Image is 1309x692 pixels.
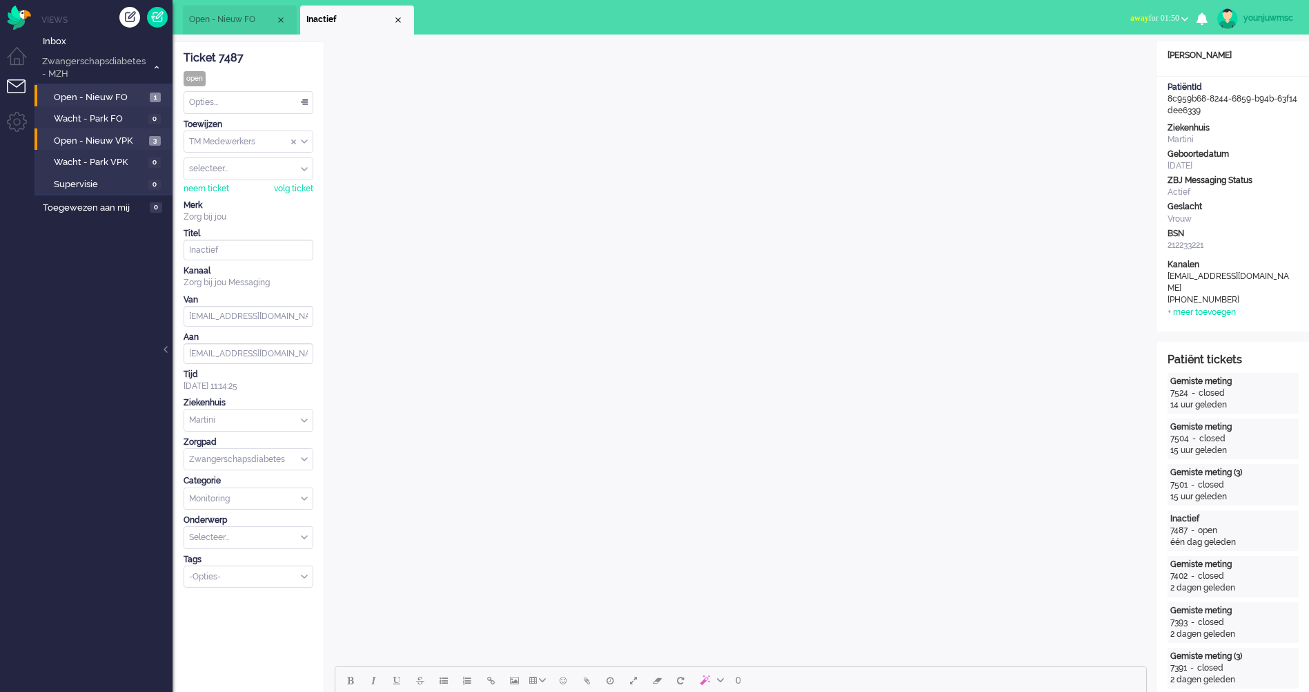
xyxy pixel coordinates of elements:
div: 2 dagen geleden [1170,674,1296,686]
span: Wacht - Park VPK [54,156,145,169]
div: younjuwmsc [1243,11,1295,25]
div: - [1188,525,1198,537]
div: - [1188,387,1199,399]
button: awayfor 01:50 [1122,8,1197,28]
span: Open - Nieuw VPK [54,135,146,148]
button: Bullet list [432,669,455,692]
button: Insert/edit image [502,669,526,692]
span: Toegewezen aan mij [43,202,146,215]
div: 7504 [1170,433,1189,445]
a: younjuwmsc [1214,8,1295,29]
div: Titel [184,228,313,240]
div: closed [1199,387,1225,399]
div: PatiëntId [1168,81,1299,93]
span: away [1130,13,1149,23]
div: closed [1197,662,1223,674]
span: Zwangerschapsdiabetes - MZH [40,55,147,81]
div: 8c959b68-8244-6859-b94b-63f14dee6339 [1157,81,1309,117]
span: 0 [148,180,161,190]
a: Open - Nieuw FO 1 [40,89,171,104]
li: Dashboard menu [7,47,38,78]
div: 7501 [1170,479,1188,491]
div: - [1188,479,1198,491]
li: Tickets menu [7,79,38,110]
img: avatar [1217,8,1238,29]
span: Supervisie [54,178,145,191]
div: Assign User [184,157,313,180]
div: Gemiste meting (3) [1170,467,1296,479]
div: BSN [1168,228,1299,240]
button: Numbered list [455,669,479,692]
span: Inbox [43,35,173,48]
div: + meer toevoegen [1168,307,1236,318]
div: Close tab [275,15,286,26]
div: Ziekenhuis [1168,122,1299,134]
span: Open - Nieuw FO [189,14,275,26]
div: Kanaal [184,265,313,277]
div: 2 dagen geleden [1170,582,1296,594]
div: [EMAIL_ADDRESS][DOMAIN_NAME] [1168,271,1292,294]
div: Close tab [393,15,404,26]
body: Rich Text Area. Press ALT-0 for help. [6,6,805,30]
button: 0 [729,669,747,692]
div: Toewijzen [184,119,313,131]
div: 2 dagen geleden [1170,628,1296,640]
div: 7487 [1170,525,1188,537]
button: Add attachment [575,669,598,692]
div: Categorie [184,475,313,487]
span: 3 [149,136,161,146]
a: Open - Nieuw VPK 3 [40,133,171,148]
div: 7524 [1170,387,1188,399]
div: 7393 [1170,617,1188,628]
div: Zorg bij jou Messaging [184,277,313,289]
span: 0 [148,114,161,124]
div: 7391 [1170,662,1187,674]
div: 7402 [1170,570,1188,582]
span: Inactief [306,14,393,26]
button: Table [526,669,551,692]
div: open [1198,525,1217,537]
button: Clear formatting [645,669,669,692]
div: één dag geleden [1170,537,1296,548]
button: Delay message [598,669,622,692]
li: awayfor 01:50 [1122,4,1197,35]
div: [DATE] 11:14:25 [184,369,313,392]
div: volg ticket [274,183,313,195]
div: ZBJ Messaging Status [1168,175,1299,186]
div: Geboortedatum [1168,148,1299,160]
div: Patiënt tickets [1168,352,1299,368]
div: Assign Group [184,131,313,153]
span: Open - Nieuw FO [54,91,146,104]
div: open [184,71,206,86]
span: 0 [736,675,741,686]
button: AI [692,669,729,692]
div: 14 uur geleden [1170,399,1296,411]
div: closed [1198,617,1224,628]
button: Underline [385,669,409,692]
div: Gemiste meting [1170,421,1296,433]
div: - [1189,433,1199,445]
div: Gemiste meting [1170,559,1296,570]
a: Quick Ticket [147,7,168,28]
div: closed [1198,570,1224,582]
div: Gemiste meting [1170,605,1296,617]
a: Wacht - Park FO 0 [40,110,171,126]
button: Bold [338,669,362,692]
button: Insert/edit link [479,669,502,692]
div: 212233221 [1168,240,1299,251]
div: Geslacht [1168,201,1299,213]
a: Supervisie 0 [40,176,171,191]
div: Tags [184,554,313,566]
a: Omnidesk [7,9,31,19]
a: Inbox [40,33,173,48]
div: - [1188,617,1198,628]
div: Actief [1168,186,1299,198]
a: Toegewezen aan mij 0 [40,200,173,215]
div: Select Tags [184,566,313,588]
div: [PERSON_NAME] [1157,50,1309,61]
li: Views [41,14,173,26]
div: [DATE] [1168,160,1299,172]
div: Zorgpad [184,436,313,448]
div: Gemiste meting (3) [1170,651,1296,662]
span: 0 [150,202,162,213]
